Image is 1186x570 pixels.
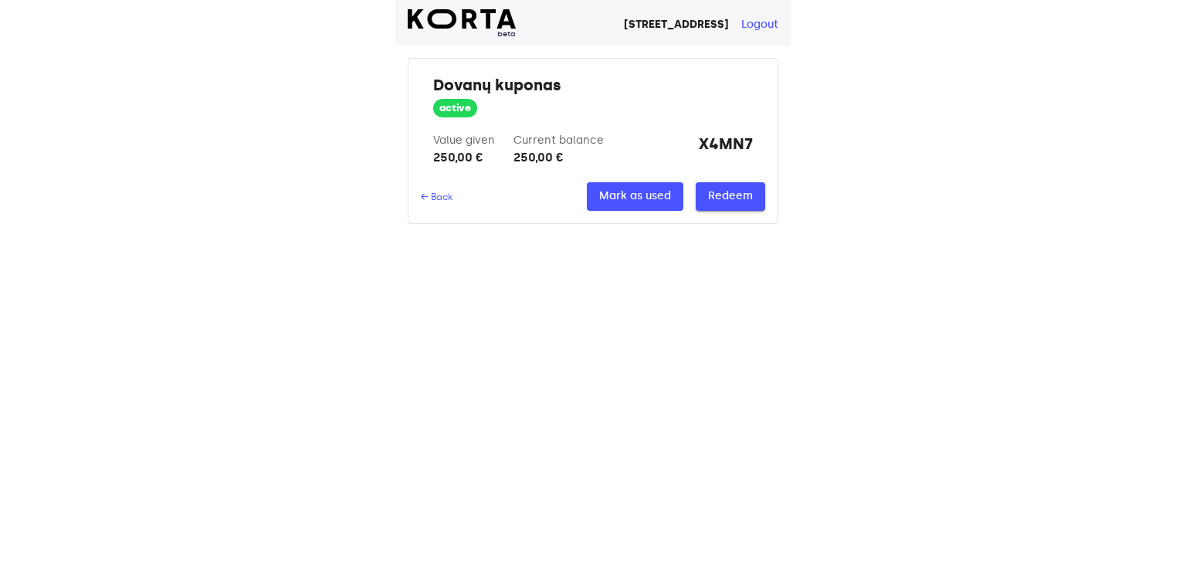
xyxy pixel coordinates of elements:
[433,101,477,116] span: active
[433,148,495,167] div: 250,00 €
[741,17,778,32] button: Logout
[421,191,452,203] div: ← Back
[699,133,753,167] strong: X4MN7
[599,187,671,206] span: Mark as used
[408,9,516,29] img: Korta
[696,182,765,211] button: Redeem
[513,148,604,167] div: 250,00 €
[408,29,516,39] span: beta
[513,134,604,147] label: Current balance
[433,74,753,96] h2: Dovanų kuponas
[708,187,753,206] span: Redeem
[624,18,729,31] strong: [STREET_ADDRESS]
[587,182,683,211] button: Mark as used
[433,134,495,147] label: Value given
